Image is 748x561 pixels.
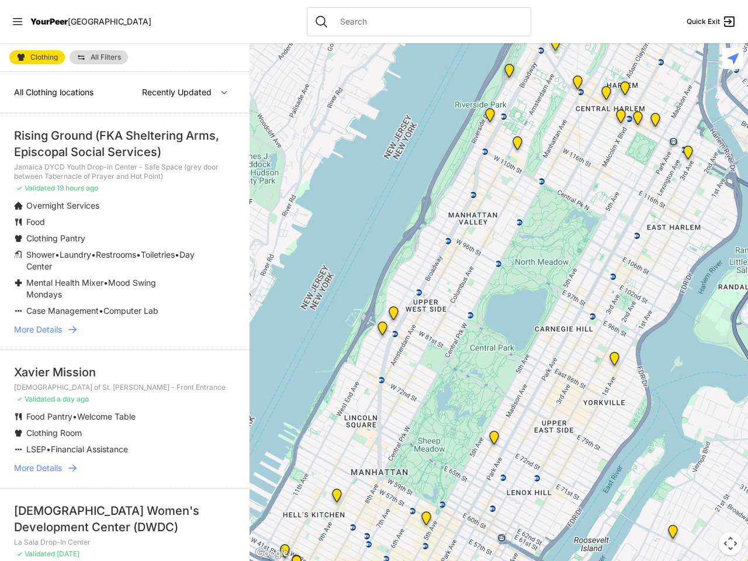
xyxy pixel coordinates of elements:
[26,200,99,210] span: Overnight Services
[252,546,291,561] a: Open this area in Google Maps (opens a new window)
[70,50,128,64] a: All Filters
[60,250,91,259] span: Laundry
[26,278,103,288] span: Mental Health Mixer
[14,538,236,547] p: La Sala Drop-In Center
[26,217,45,227] span: Food
[26,444,46,454] span: LSEP
[136,250,141,259] span: •
[386,306,401,325] div: Pathways Adult Drop-In Program
[103,306,158,316] span: Computer Lab
[16,183,55,192] span: ✓ Validated
[483,108,497,127] div: Ford Hall
[57,183,98,192] span: 19 hours ago
[14,462,62,474] span: More Details
[57,394,89,403] span: a day ago
[55,250,60,259] span: •
[648,113,663,131] div: East Harlem
[14,364,236,380] div: Xavier Mission
[631,111,645,130] div: Manhattan
[26,411,72,421] span: Food Pantry
[51,444,128,454] span: Financial Assistance
[14,383,236,392] p: [DEMOGRAPHIC_DATA] of St. [PERSON_NAME] - Front Entrance
[91,54,121,61] span: All Filters
[16,549,55,558] span: ✓ Validated
[9,50,65,64] a: Clothing
[96,250,136,259] span: Restrooms
[175,250,179,259] span: •
[99,306,103,316] span: •
[26,428,82,438] span: Clothing Room
[57,549,79,558] span: [DATE]
[681,146,695,164] div: Main Location
[687,17,720,26] span: Quick Exit
[487,431,501,449] div: Manhattan
[26,250,55,259] span: Shower
[618,81,632,100] div: Manhattan
[77,411,136,421] span: Welcome Table
[30,16,68,26] span: YourPeer
[91,250,96,259] span: •
[607,352,622,370] div: Avenue Church
[599,86,614,105] div: Uptown/Harlem DYCD Youth Drop-in Center
[687,15,736,29] a: Quick Exit
[68,16,151,26] span: [GEOGRAPHIC_DATA]
[330,489,344,507] div: 9th Avenue Drop-in Center
[570,75,585,94] div: The PILLARS – Holistic Recovery Support
[510,136,525,155] div: The Cathedral Church of St. John the Divine
[502,64,517,82] div: Manhattan
[14,87,93,97] span: All Clothing locations
[30,54,58,61] span: Clothing
[72,411,77,421] span: •
[14,462,236,474] a: More Details
[333,16,524,27] input: Search
[14,162,236,181] p: Jamaica DYCD Youth Drop-in Center - Safe Space (grey door between Tabernacle of Prayer and Hot Po...
[14,127,236,160] div: Rising Ground (FKA Sheltering Arms, Episcopal Social Services)
[26,233,85,243] span: Clothing Pantry
[26,306,99,316] span: Case Management
[719,532,742,555] button: Map camera controls
[14,324,236,335] a: More Details
[30,18,151,25] a: YourPeer[GEOGRAPHIC_DATA]
[666,525,680,543] div: Fancy Thrift Shop
[46,444,51,454] span: •
[103,278,108,288] span: •
[141,250,175,259] span: Toiletries
[14,503,236,535] div: [DEMOGRAPHIC_DATA] Women's Development Center (DWDC)
[16,394,55,403] span: ✓ Validated
[14,324,62,335] span: More Details
[252,546,291,561] img: Google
